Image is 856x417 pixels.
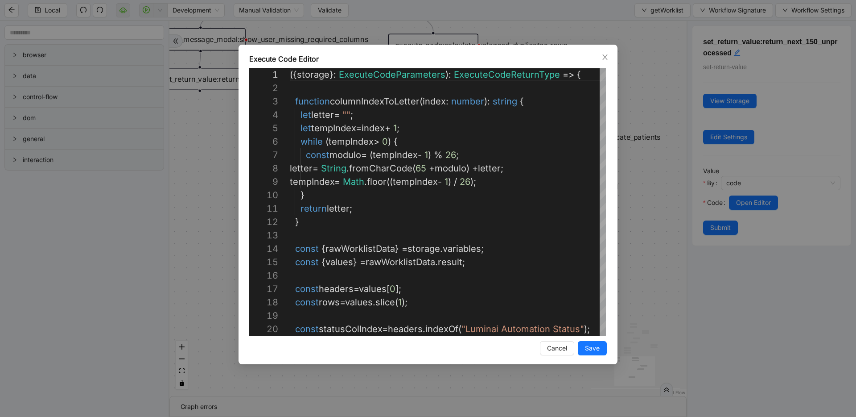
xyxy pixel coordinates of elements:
span: slice [375,297,395,308]
span: = [334,176,340,187]
div: 11 [249,202,278,215]
span: values [359,284,387,294]
span: const [295,324,319,334]
div: 5 [249,121,278,135]
span: 1 [444,176,448,187]
span: index [423,96,446,107]
span: ) [388,136,391,147]
div: 16 [249,269,278,282]
span: ; [456,150,459,160]
span: + [472,163,478,174]
span: 26 [460,176,470,187]
span: ; [397,123,399,133]
div: 19 [249,309,278,322]
span: } [353,257,357,267]
span: = [340,297,345,308]
span: result [438,257,462,267]
span: modulo [329,150,361,160]
div: 6 [249,135,278,148]
span: statusColIndex [319,324,382,334]
span: return [300,203,327,214]
span: letter [311,109,334,120]
span: = [313,163,318,174]
span: let [300,123,311,133]
div: 15 [249,255,278,269]
span: ( [458,324,461,334]
span: String [321,163,346,174]
span: Cancel [547,343,567,353]
span: (( [387,176,393,187]
span: 0 [382,136,388,147]
span: ; [501,163,503,174]
span: while [300,136,323,147]
div: 12 [249,215,278,229]
span: letter [290,163,313,174]
span: const [295,243,319,254]
span: let [300,109,311,120]
span: + [429,163,435,174]
span: [ [387,284,390,294]
span: { [577,69,581,80]
div: Execute Code Editor [249,54,607,64]
span: "Luminai Automation Status" [461,324,584,334]
span: fromCharCode [349,163,412,174]
span: = [382,324,388,334]
span: ]; [395,284,401,294]
div: 2 [249,81,278,95]
span: = [361,150,367,160]
span: => [563,69,574,80]
span: + [385,123,391,133]
span: } [300,190,305,200]
span: ExecuteCodeParameters [339,69,445,80]
span: { [394,136,398,147]
span: tempIndex [329,136,374,147]
span: = [402,243,407,254]
span: rawWorklistData [366,257,435,267]
span: const [306,150,329,160]
span: . [423,324,425,334]
span: tempIndex [311,123,356,133]
span: tempIndex [290,176,334,187]
span: . [440,243,443,254]
span: ( [370,150,373,160]
div: 18 [249,296,278,309]
span: storage [297,69,329,80]
span: letter [327,203,350,214]
span: = [334,109,340,120]
span: 26 [445,150,456,160]
span: Math [343,176,364,187]
span: columnIndexToLetter [330,96,420,107]
span: headers [388,324,423,334]
span: > [374,136,379,147]
span: tempIndex [393,176,438,187]
span: { [321,243,325,254]
span: . [373,297,375,308]
span: ) [466,163,469,174]
span: ): [484,96,490,107]
div: 14 [249,242,278,255]
span: } [395,243,399,254]
span: ); [470,176,476,187]
span: ) [448,176,451,187]
span: ): [445,69,451,80]
span: ExecuteCodeReturnType [454,69,560,80]
span: - [418,150,422,160]
span: modulo [435,163,466,174]
span: { [321,257,325,267]
span: 1 [393,123,397,133]
span: }: [329,69,336,80]
button: Save [578,341,607,355]
span: values [325,257,353,267]
span: index [362,123,385,133]
span: . [435,257,438,267]
span: ( [412,163,416,174]
span: ; [481,243,484,254]
span: ( [420,96,423,107]
span: rows [319,297,340,308]
div: 3 [249,95,278,108]
div: 7 [249,148,278,162]
span: indexOf [425,324,458,334]
span: 65 [416,163,426,174]
span: const [295,297,319,308]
